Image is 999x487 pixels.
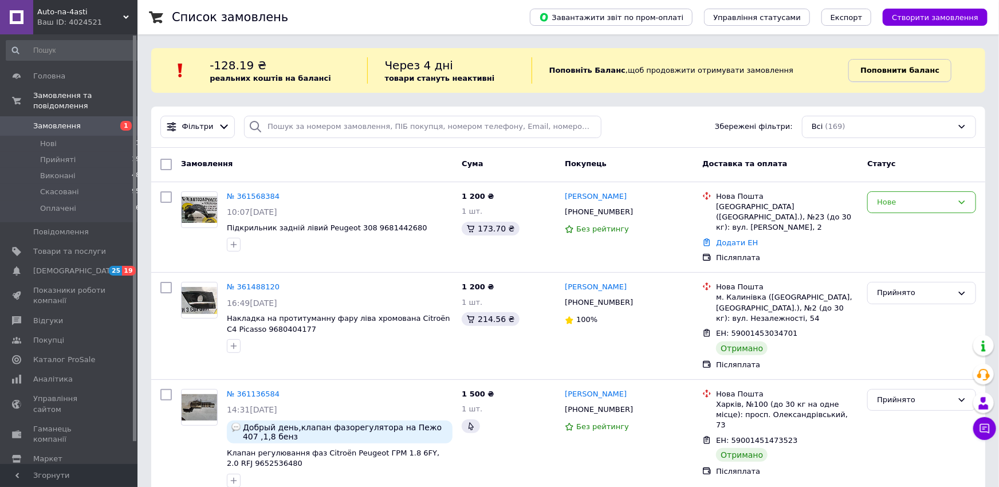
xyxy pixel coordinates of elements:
span: Відгуки [33,316,63,326]
div: Нове [877,197,953,209]
button: Чат з покупцем [973,417,996,440]
div: Післяплата [716,360,858,370]
div: , щоб продовжити отримувати замовлення [532,57,849,84]
span: Через 4 дні [385,58,454,72]
span: Прийняті [40,155,76,165]
span: Скасовані [40,187,79,197]
span: 19 [122,266,135,276]
a: Підкрильник задній лівий Peugeot 308 9681442680 [227,223,427,232]
span: 1 шт. [462,404,482,413]
span: Управління статусами [713,13,801,22]
div: Післяплата [716,466,858,477]
div: Нова Пошта [716,389,858,399]
span: Виконані [40,171,76,181]
span: Каталог ProSale [33,355,95,365]
img: :speech_balloon: [231,423,241,432]
div: Харків, №100 (до 30 кг на одне місце): просп. Олександрівський, 73 [716,399,858,431]
span: 1 [120,121,132,131]
span: Покупець [565,159,607,168]
div: [PHONE_NUMBER] [563,205,635,219]
button: Завантажити звіт по пром-оплаті [530,9,693,26]
span: Експорт [831,13,863,22]
div: м. Калинівка ([GEOGRAPHIC_DATA], [GEOGRAPHIC_DATA].), №2 (до 30 кг): вул. Незалежності, 54 [716,292,858,324]
img: Фото товару [182,287,217,314]
span: Аналітика [33,374,73,384]
a: Фото товару [181,282,218,319]
a: Фото товару [181,191,218,228]
span: 48 [132,171,140,181]
span: Покупці [33,335,64,345]
span: Нові [40,139,57,149]
span: Повідомлення [33,227,89,237]
div: Прийнято [877,394,953,406]
b: Поповніть Баланс [549,66,626,74]
a: № 361136584 [227,390,280,398]
img: Фото товару [182,197,217,223]
span: -128.19 ₴ [210,58,266,72]
img: Фото товару [182,394,217,421]
span: Гаманець компанії [33,424,106,445]
span: 16:49[DATE] [227,299,277,308]
span: Без рейтингу [576,225,629,233]
a: [PERSON_NAME] [565,191,627,202]
span: Створити замовлення [892,13,978,22]
span: Auto-na-4asti [37,7,123,17]
a: Накладка на протитуманну фару ліва хромована Citroën C4 Picasso 9680404177 [227,314,450,333]
span: Без рейтингу [576,422,629,431]
a: [PERSON_NAME] [565,282,627,293]
span: [DEMOGRAPHIC_DATA] [33,266,118,276]
b: реальних коштів на балансі [210,74,331,83]
div: Нова Пошта [716,191,858,202]
span: 1 200 ₴ [462,282,494,291]
span: Збережені фільтри: [715,121,793,132]
span: Замовлення [181,159,233,168]
span: ЕН: 59001451473523 [716,436,797,445]
a: № 361488120 [227,282,280,291]
a: Клапан регулювання фаз Citroёn Peugeot ГРМ 1.8 6FY, 2.0 RFJ 9652536480 [227,449,439,468]
span: 1 шт. [462,207,482,215]
input: Пошук [6,40,141,61]
span: 14:31[DATE] [227,405,277,414]
span: (169) [825,122,845,131]
span: Всі [812,121,823,132]
span: 10:07[DATE] [227,207,277,217]
b: товари стануть неактивні [385,74,495,83]
h1: Список замовлень [172,10,288,24]
div: 173.70 ₴ [462,222,519,235]
span: 95 [132,187,140,197]
span: Показники роботи компанії [33,285,106,306]
span: Завантажити звіт по пром-оплаті [539,12,683,22]
span: Замовлення [33,121,81,131]
div: Отримано [716,448,768,462]
button: Експорт [821,9,872,26]
span: 19 [132,155,140,165]
div: Ваш ID: 4024521 [37,17,137,28]
span: 25 [109,266,122,276]
button: Створити замовлення [883,9,988,26]
span: Доставка та оплата [702,159,787,168]
span: ЕН: 59001453034701 [716,329,797,337]
span: Добрый день,клапан фазорегулятора на Пежо 407 ,1,8 бенз [243,423,448,441]
div: 214.56 ₴ [462,312,519,326]
a: [PERSON_NAME] [565,389,627,400]
span: Оплачені [40,203,76,214]
div: Післяплата [716,253,858,263]
a: Фото товару [181,389,218,426]
span: 1 шт. [462,298,482,307]
a: № 361568384 [227,192,280,201]
span: 100% [576,315,597,324]
div: Прийнято [877,287,953,299]
span: Головна [33,71,65,81]
div: Нова Пошта [716,282,858,292]
div: [PHONE_NUMBER] [563,402,635,417]
a: Поповнити баланс [848,59,951,82]
div: Отримано [716,341,768,355]
button: Управління статусами [704,9,810,26]
span: Фільтри [182,121,214,132]
span: Статус [867,159,896,168]
span: 1 200 ₴ [462,192,494,201]
span: Cума [462,159,483,168]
